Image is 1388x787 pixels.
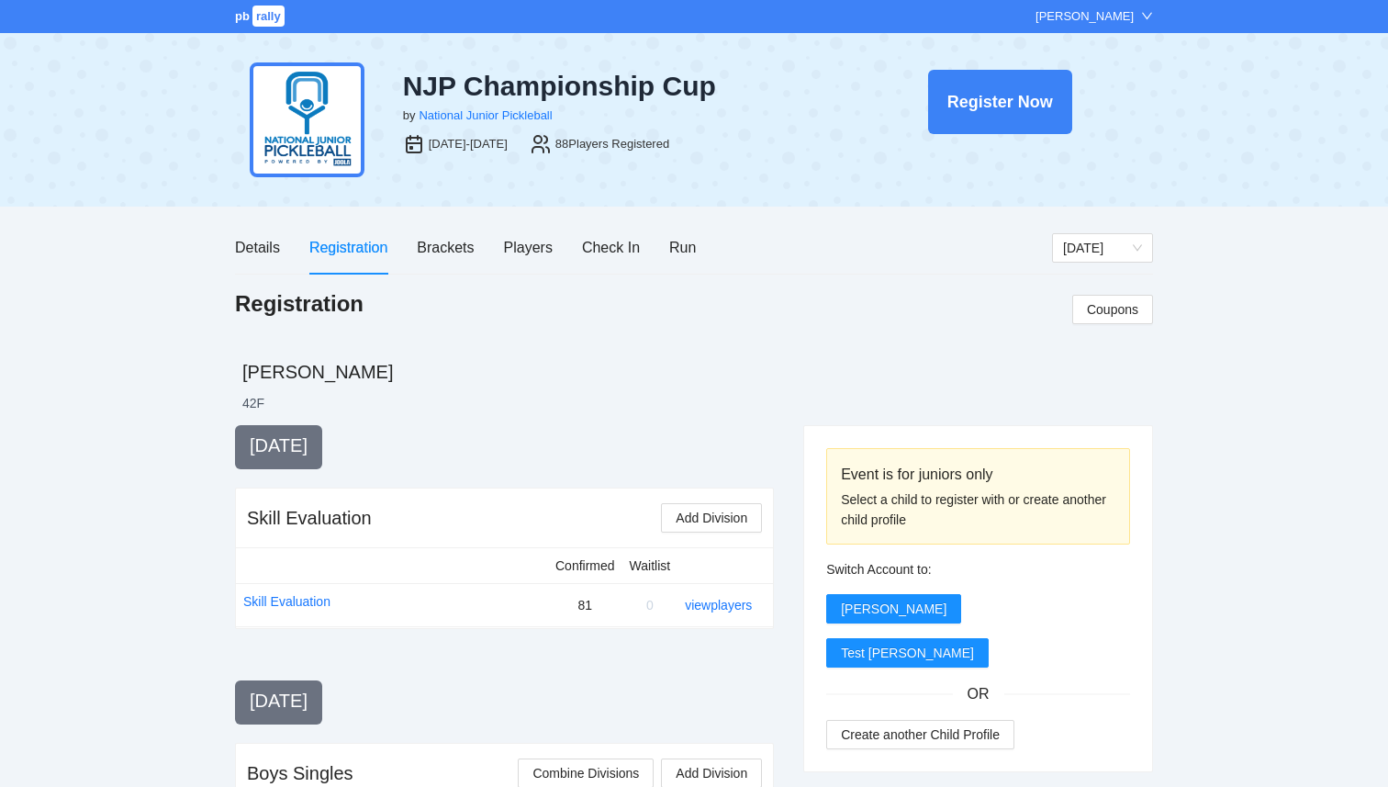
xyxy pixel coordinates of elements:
[826,559,1130,579] div: Switch Account to:
[826,594,961,624] button: [PERSON_NAME]
[669,236,696,259] div: Run
[548,583,622,626] td: 81
[250,435,308,455] span: [DATE]
[235,9,250,23] span: pb
[403,70,833,103] div: NJP Championship Cup
[841,599,946,619] span: [PERSON_NAME]
[504,236,553,259] div: Players
[235,9,287,23] a: pbrally
[235,289,364,319] h1: Registration
[676,508,747,528] span: Add Division
[826,720,1014,749] button: Create another Child Profile
[928,70,1072,134] button: Register Now
[419,108,552,122] a: National Junior Pickleball
[247,760,353,786] div: Boys Singles
[403,107,416,125] div: by
[429,135,508,153] div: [DATE]-[DATE]
[630,556,671,576] div: Waitlist
[250,691,308,711] span: [DATE]
[1063,234,1142,262] span: Thursday
[252,6,285,27] span: rally
[247,505,372,531] div: Skill Evaluation
[1087,299,1138,320] span: Coupons
[841,643,974,663] span: Test [PERSON_NAME]
[841,725,1000,745] span: Create another Child Profile
[242,394,264,412] li: 42 F
[841,489,1115,530] div: Select a child to register with or create another child profile
[646,598,654,613] span: 0
[661,503,762,533] button: Add Division
[417,236,474,259] div: Brackets
[841,463,1115,486] div: Event is for juniors only
[826,638,989,668] button: Test [PERSON_NAME]
[1035,7,1134,26] div: [PERSON_NAME]
[1072,295,1153,324] button: Coupons
[555,556,615,576] div: Confirmed
[953,682,1004,705] span: OR
[243,591,330,612] a: Skill Evaluation
[582,236,640,259] div: Check In
[242,359,1153,385] h2: [PERSON_NAME]
[235,236,280,259] div: Details
[676,763,747,783] span: Add Division
[685,598,752,613] a: view players
[1141,10,1153,22] span: down
[250,62,364,177] img: njp-logo2.png
[532,763,639,783] span: Combine Divisions
[555,135,669,153] div: 88 Players Registered
[309,236,387,259] div: Registration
